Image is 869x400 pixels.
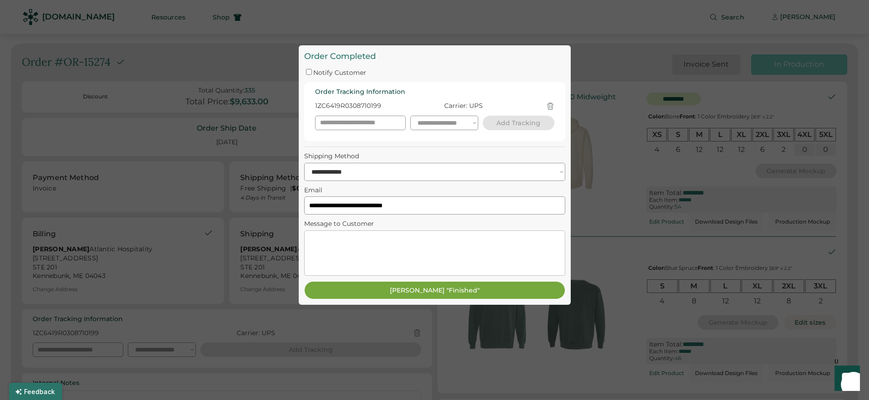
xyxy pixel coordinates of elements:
[304,152,565,160] div: Shipping Method
[315,88,405,97] div: Order Tracking Information
[304,51,565,62] div: Order Completed
[313,68,366,77] label: Notify Customer
[304,220,565,228] div: Message to Customer
[315,102,381,111] div: 1ZC6419R0308710199
[826,359,865,398] iframe: Front Chat
[304,186,565,194] div: Email
[444,102,483,111] div: Carrier: UPS
[483,116,554,130] button: Add Tracking
[304,281,565,299] button: [PERSON_NAME] "Finished"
